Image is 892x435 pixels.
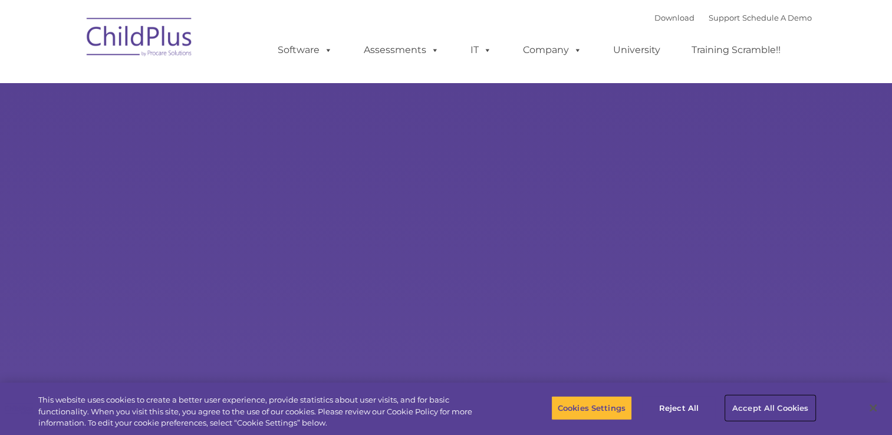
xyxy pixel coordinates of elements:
button: Reject All [642,396,716,420]
a: IT [459,38,503,62]
button: Accept All Cookies [726,396,815,420]
button: Close [860,395,886,421]
a: Software [266,38,344,62]
a: University [601,38,672,62]
span: Last name [164,78,200,87]
div: This website uses cookies to create a better user experience, provide statistics about user visit... [38,394,491,429]
button: Cookies Settings [551,396,632,420]
a: Schedule A Demo [742,13,812,22]
a: Download [654,13,694,22]
img: ChildPlus by Procare Solutions [81,9,199,68]
a: Training Scramble!! [680,38,792,62]
a: Company [511,38,594,62]
font: | [654,13,812,22]
a: Assessments [352,38,451,62]
span: Phone number [164,126,214,135]
a: Support [709,13,740,22]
